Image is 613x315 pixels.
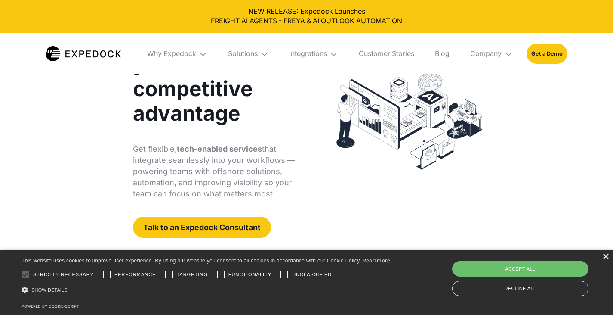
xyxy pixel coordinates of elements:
[527,44,567,63] a: Get a Demo
[463,33,520,75] div: Company
[22,258,361,264] span: This website uses cookies to improve user experience. By using our website you consent to all coo...
[22,284,391,296] div: Show details
[452,261,588,277] div: Accept all
[452,281,588,296] div: Decline all
[31,287,68,293] span: Show details
[363,257,391,264] a: Read more
[7,7,606,26] div: NEW RELEASE: Expedock Launches
[352,33,421,75] a: Customer Stories
[22,304,79,309] a: Powered by cookie-script
[114,271,156,278] span: Performance
[228,50,258,58] div: Solutions
[228,271,271,278] span: Functionality
[428,33,456,75] a: Blog
[176,271,207,278] span: Targeting
[282,33,345,75] div: Integrations
[470,50,502,58] div: Company
[140,33,214,75] div: Why Expedock
[602,254,609,260] div: Close
[7,16,606,26] a: FREIGHT AI AGENTS - FREYA & AI OUTLOOK AUTOMATION
[570,274,613,315] iframe: Chat Widget
[33,271,94,278] span: Strictly necessary
[147,50,196,58] div: Why Expedock
[292,271,332,278] span: Unclassified
[221,33,276,75] div: Solutions
[289,50,327,58] div: Integrations
[133,217,271,238] a: Talk to an Expedock Consultant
